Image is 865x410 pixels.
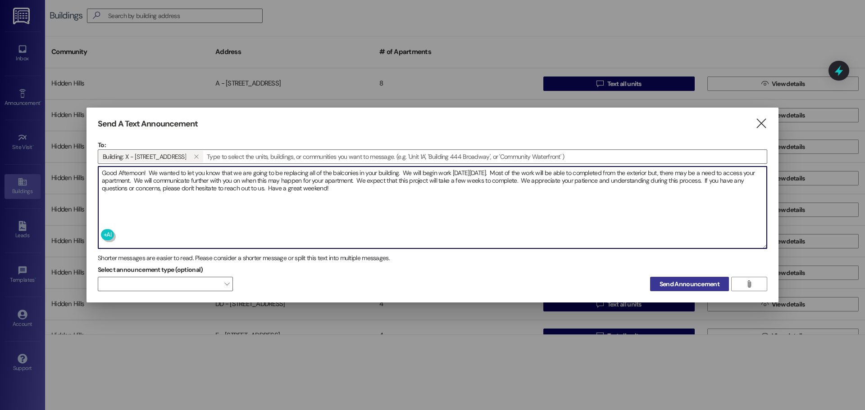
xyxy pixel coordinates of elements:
[755,119,767,128] i: 
[98,140,767,149] p: To:
[204,150,767,163] input: Type to select the units, buildings, or communities you want to message. (e.g. 'Unit 1A', 'Buildi...
[190,151,203,162] button: Building: X - 2201 S Oakdale Dr
[650,277,729,291] button: Send Announcement
[746,280,752,288] i: 
[194,153,199,160] i: 
[103,151,186,162] span: Building: X - 2201 S Oakdale Dr
[98,263,203,277] label: Select announcement type (optional)
[98,167,767,248] textarea: Good Afternoon! We wanted to let you know that we are going to be replacing all of the balconies ...
[660,279,719,289] span: Send Announcement
[98,166,767,249] div: Good Afternoon! We wanted to let you know that we are going to be replacing all of the balconies ...
[98,253,767,263] div: Shorter messages are easier to read. Please consider a shorter message or split this text into mu...
[98,119,198,129] h3: Send A Text Announcement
